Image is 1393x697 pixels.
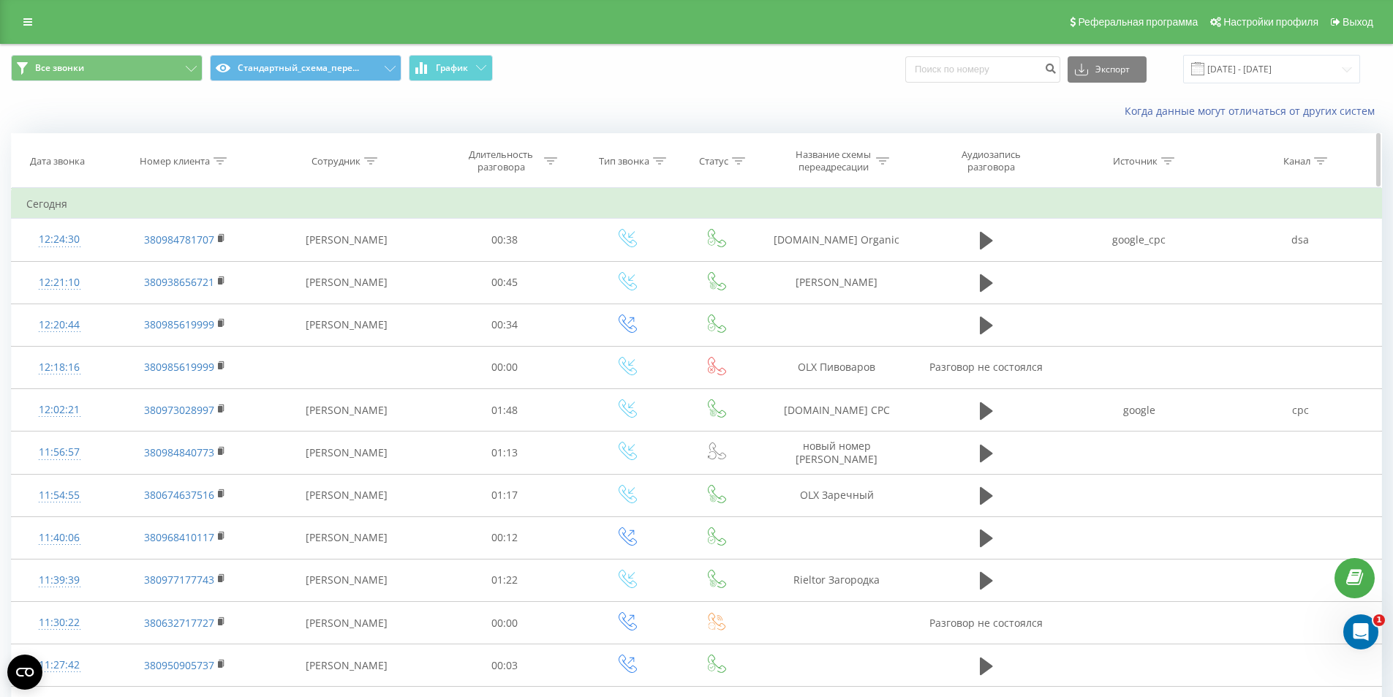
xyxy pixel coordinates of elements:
[144,317,214,331] a: 380985619999
[699,155,728,167] div: Статус
[1113,155,1158,167] div: Источник
[144,233,214,246] a: 380984781707
[144,403,214,417] a: 380973028997
[144,658,214,672] a: 380950905737
[430,346,580,388] td: 00:00
[30,155,85,167] div: Дата звонка
[144,445,214,459] a: 380984840773
[462,148,540,173] div: Длительность разговора
[929,616,1043,630] span: Разговор не состоялся
[312,155,360,167] div: Сотрудник
[1343,614,1378,649] iframe: Intercom live chat
[263,474,430,516] td: [PERSON_NAME]
[430,516,580,559] td: 00:12
[1223,16,1318,28] span: Настройки профиля
[144,488,214,502] a: 380674637516
[11,55,203,81] button: Все звонки
[430,559,580,601] td: 01:22
[1283,155,1310,167] div: Канал
[1220,219,1381,261] td: dsa
[430,602,580,644] td: 00:00
[263,516,430,559] td: [PERSON_NAME]
[35,62,84,74] span: Все звонки
[7,655,42,690] button: Open CMP widget
[430,389,580,432] td: 01:48
[263,219,430,261] td: [PERSON_NAME]
[263,644,430,687] td: [PERSON_NAME]
[144,573,214,587] a: 380977177743
[26,353,92,382] div: 12:18:16
[759,261,915,304] td: [PERSON_NAME]
[26,225,92,254] div: 12:24:30
[1058,389,1220,432] td: google
[759,559,915,601] td: Rieltor Загородка
[263,304,430,346] td: [PERSON_NAME]
[1373,614,1385,626] span: 1
[929,360,1043,374] span: Разговор не состоялся
[1058,219,1220,261] td: google_cpc
[26,566,92,595] div: 11:39:39
[794,148,872,173] div: Название схемы переадресации
[430,261,580,304] td: 00:45
[905,56,1060,83] input: Поиск по номеру
[26,609,92,637] div: 11:30:22
[1078,16,1198,28] span: Реферальная программа
[1125,104,1382,118] a: Когда данные могут отличаться от других систем
[430,219,580,261] td: 00:38
[26,524,92,552] div: 11:40:06
[26,651,92,679] div: 11:27:42
[144,275,214,289] a: 380938656721
[759,389,915,432] td: [DOMAIN_NAME] CPC
[140,155,210,167] div: Номер клиента
[26,268,92,297] div: 12:21:10
[26,396,92,424] div: 12:02:21
[430,474,580,516] td: 01:17
[436,63,468,73] span: График
[263,389,430,432] td: [PERSON_NAME]
[430,432,580,474] td: 01:13
[144,616,214,630] a: 380632717727
[263,559,430,601] td: [PERSON_NAME]
[26,311,92,339] div: 12:20:44
[210,55,401,81] button: Стандартный_схема_пере...
[144,530,214,544] a: 380968410117
[263,261,430,304] td: [PERSON_NAME]
[430,304,580,346] td: 00:34
[1343,16,1373,28] span: Выход
[759,346,915,388] td: ОLX Пивоваров
[944,148,1039,173] div: Аудиозапись разговора
[26,481,92,510] div: 11:54:55
[430,644,580,687] td: 00:03
[12,189,1382,219] td: Сегодня
[263,432,430,474] td: [PERSON_NAME]
[759,219,915,261] td: [DOMAIN_NAME] Organic
[409,55,493,81] button: График
[759,432,915,474] td: новый номер [PERSON_NAME]
[1068,56,1147,83] button: Экспорт
[1220,389,1381,432] td: cpc
[144,360,214,374] a: 380985619999
[26,438,92,467] div: 11:56:57
[599,155,649,167] div: Тип звонка
[759,474,915,516] td: OLX Заречный
[263,602,430,644] td: [PERSON_NAME]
